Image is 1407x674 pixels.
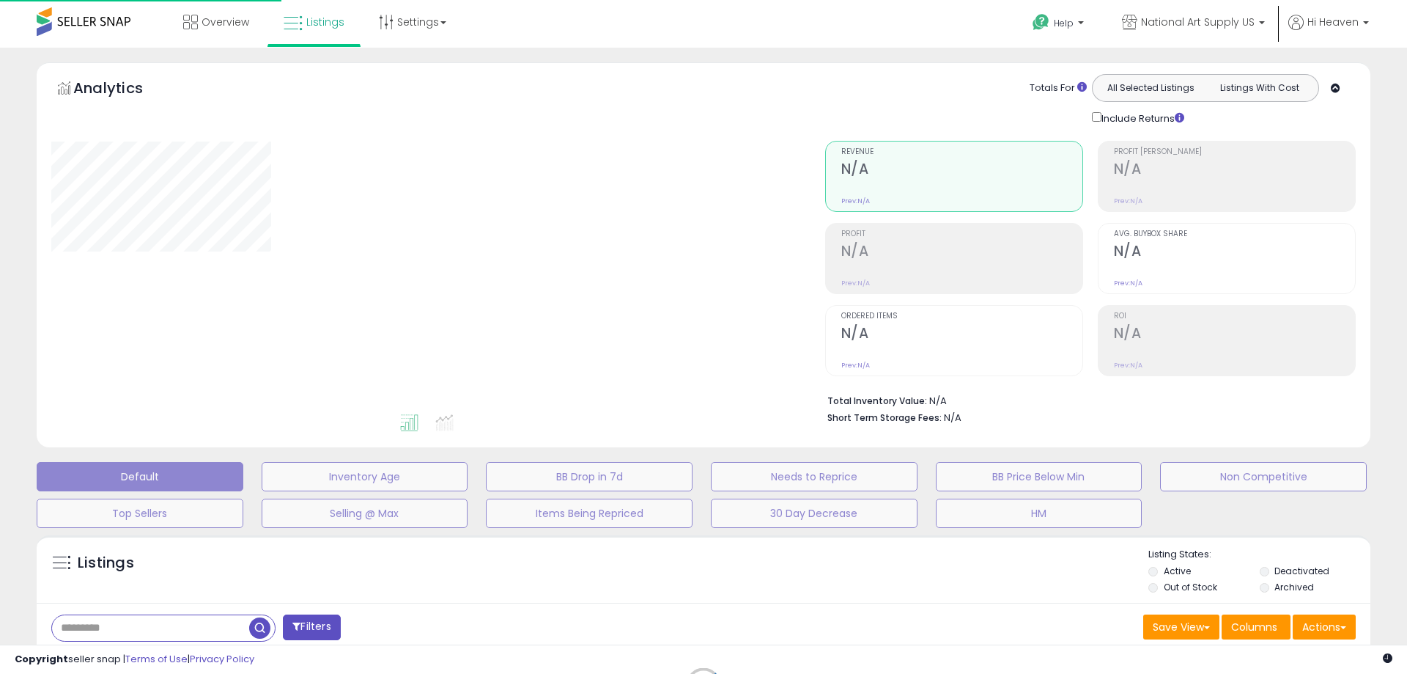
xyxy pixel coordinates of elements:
span: Ordered Items [841,312,1082,320]
h5: Analytics [73,78,171,102]
button: Needs to Reprice [711,462,917,491]
a: Hi Heaven [1288,15,1369,48]
button: Listings With Cost [1205,78,1314,98]
li: N/A [827,391,1345,409]
div: seller snap | | [15,653,254,667]
small: Prev: N/A [1114,197,1142,205]
h2: N/A [1114,161,1355,180]
small: Prev: N/A [841,361,870,370]
button: Default [37,462,243,491]
span: Help [1054,17,1074,29]
h2: N/A [1114,243,1355,263]
span: Revenue [841,148,1082,156]
button: 30 Day Decrease [711,499,917,528]
button: Top Sellers [37,499,243,528]
span: Listings [306,15,344,29]
small: Prev: N/A [1114,361,1142,370]
span: Profit [PERSON_NAME] [1114,148,1355,156]
div: Include Returns [1081,109,1202,126]
h2: N/A [1114,325,1355,345]
span: N/A [944,411,961,425]
a: Help [1021,2,1098,48]
button: All Selected Listings [1096,78,1205,98]
span: Hi Heaven [1307,15,1359,29]
button: Selling @ Max [262,499,468,528]
button: HM [936,499,1142,528]
h2: N/A [841,325,1082,345]
button: Items Being Repriced [486,499,693,528]
small: Prev: N/A [841,197,870,205]
button: BB Drop in 7d [486,462,693,491]
h2: N/A [841,161,1082,180]
span: Profit [841,230,1082,238]
small: Prev: N/A [841,279,870,287]
h2: N/A [841,243,1082,263]
span: Avg. Buybox Share [1114,230,1355,238]
button: Non Competitive [1160,462,1367,491]
strong: Copyright [15,652,68,666]
span: National Art Supply US [1141,15,1255,29]
small: Prev: N/A [1114,279,1142,287]
span: Overview [202,15,249,29]
span: ROI [1114,312,1355,320]
button: Inventory Age [262,462,468,491]
button: BB Price Below Min [936,462,1142,491]
b: Short Term Storage Fees: [827,411,942,424]
b: Total Inventory Value: [827,395,927,407]
div: Totals For [1030,81,1087,95]
i: Get Help [1032,13,1050,32]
